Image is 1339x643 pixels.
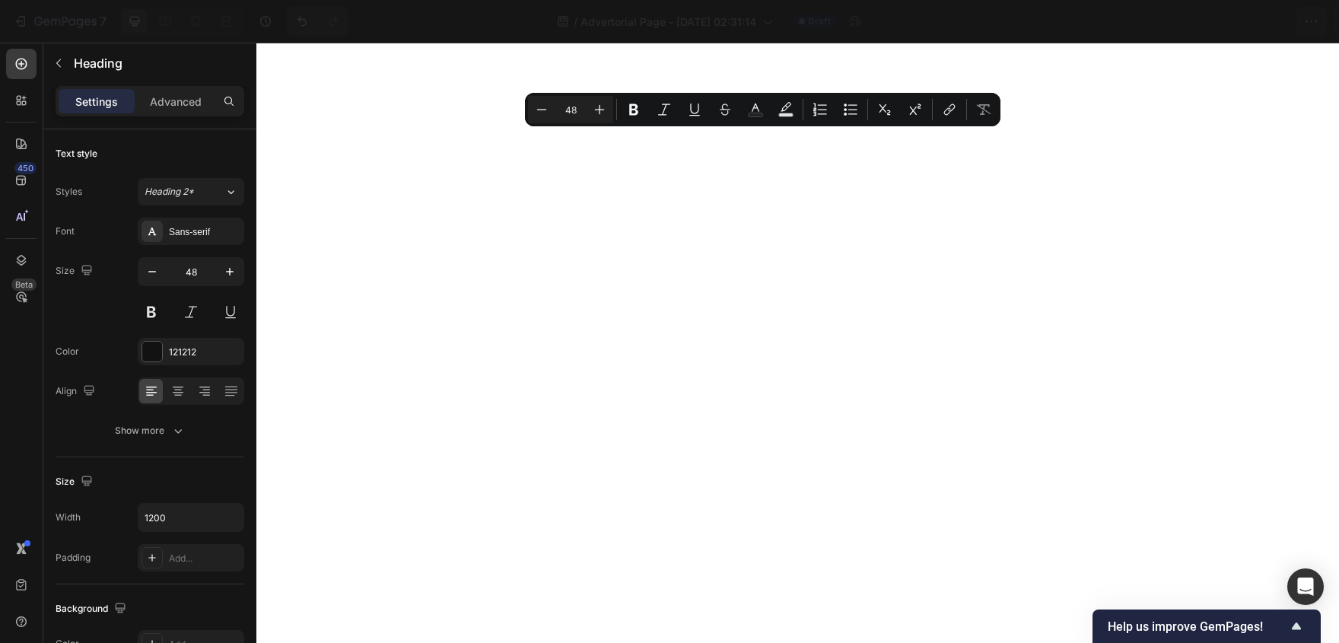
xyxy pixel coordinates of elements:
[56,417,244,444] button: Show more
[150,94,202,110] p: Advanced
[56,224,75,238] div: Font
[56,381,98,402] div: Align
[56,599,129,619] div: Background
[808,14,831,28] span: Draft
[1287,568,1324,605] div: Open Intercom Messenger
[1188,6,1333,37] button: Upgrade to publish
[56,185,82,199] div: Styles
[1108,617,1306,635] button: Show survey - Help us improve GemPages!
[287,6,348,37] div: Undo/Redo
[138,504,243,531] input: Auto
[525,93,1000,126] div: Editor contextual toolbar
[14,162,37,174] div: 450
[256,43,1339,643] iframe: Design area
[138,178,244,205] button: Heading 2*
[56,472,96,492] div: Size
[56,345,79,358] div: Color
[574,14,577,30] span: /
[1108,619,1287,634] span: Help us improve GemPages!
[100,12,107,30] p: 7
[56,261,96,282] div: Size
[11,279,37,291] div: Beta
[115,423,186,438] div: Show more
[145,185,194,199] span: Heading 2*
[1144,15,1169,28] span: Save
[169,225,240,239] div: Sans-serif
[56,147,97,161] div: Text style
[56,511,81,524] div: Width
[6,6,113,37] button: 7
[74,54,238,72] p: Heading
[580,14,756,30] span: Advertorial Page - [DATE] 02:31:14
[169,552,240,565] div: Add...
[75,94,118,110] p: Settings
[1131,6,1182,37] button: Save
[169,345,240,359] div: 121212
[56,551,91,565] div: Padding
[1201,14,1320,30] div: Upgrade to publish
